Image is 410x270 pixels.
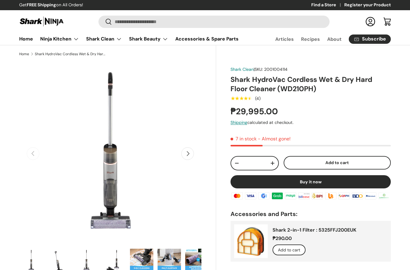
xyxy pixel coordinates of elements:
summary: Shark Beauty [125,33,172,45]
img: bdo [351,191,364,200]
nav: Breadcrumbs [19,51,216,57]
span: SKU: [255,67,263,72]
button: Add to cart [273,244,306,256]
p: - Almost gone! [258,136,291,142]
span: | [254,67,288,72]
img: gcash [257,191,270,200]
a: Shark Beauty [129,33,168,45]
button: Add to cart [284,156,391,169]
img: billease [297,191,311,200]
a: Ninja Kitchen [40,33,79,45]
img: Shark Ninja Philippines [19,16,64,27]
span: 2001004114 [264,67,288,72]
img: qrph [337,191,351,200]
strong: ₱29,995.00 [231,106,279,117]
nav: Secondary [261,33,391,45]
a: Shark Clean [231,67,254,72]
summary: Shark Clean [83,33,125,45]
span: ★★★★★ [231,95,252,101]
h2: Accessories and Parts: [231,210,391,218]
a: Shark 2-in-1 Filter : 5325FFJ200EUK [273,227,356,233]
img: metrobank [364,191,377,200]
a: Subscribe [349,34,391,44]
img: visa [244,191,257,200]
div: (4) [255,96,261,101]
strong: FREE Shipping [27,2,56,7]
div: calculated at checkout. [231,119,391,126]
img: ubp [324,191,337,200]
a: About [327,33,342,45]
a: Home [19,52,29,56]
a: Articles [275,33,294,45]
a: Find a Store [311,2,344,8]
nav: Primary [19,33,239,45]
a: Shark HydroVac Cordless Wet & Dry Hard Floor Cleaner (WD210PH) [35,52,107,56]
h1: Shark HydroVac Cordless Wet & Dry Hard Floor Cleaner (WD210PH) [231,75,391,93]
img: master [231,191,244,200]
summary: Ninja Kitchen [37,33,83,45]
div: 4.5 out of 5.0 stars [231,96,252,101]
p: Get on All Orders! [19,2,83,8]
img: landbank [377,191,390,200]
img: bpi [311,191,324,200]
span: 7 in stock [231,136,257,142]
button: Buy it now [231,175,391,188]
a: Recipes [301,33,320,45]
img: maya [284,191,297,200]
img: grabpay [271,191,284,200]
a: Accessories & Spare Parts [175,33,239,45]
span: Subscribe [362,37,386,41]
a: Shark Clean [86,33,122,45]
a: Register your Product [344,2,391,8]
a: Shipping [231,120,247,125]
a: Home [19,33,33,45]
